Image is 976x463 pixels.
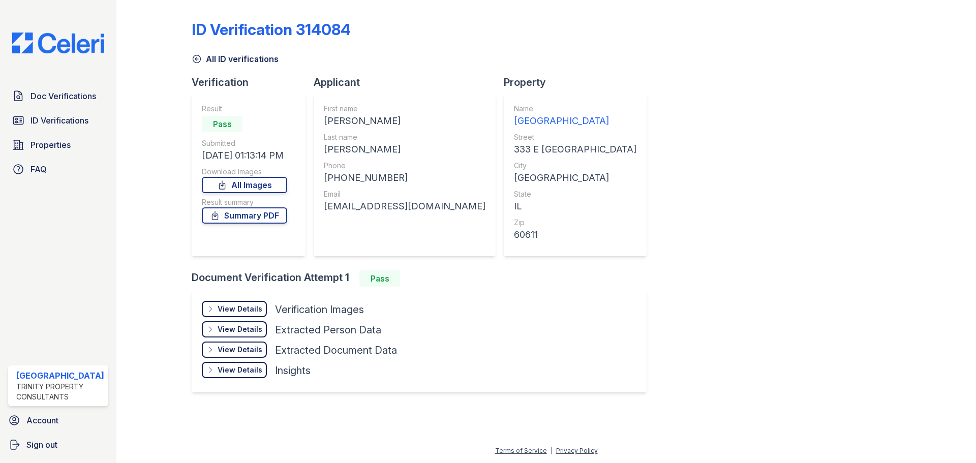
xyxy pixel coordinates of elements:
[495,447,547,454] a: Terms of Service
[324,114,485,128] div: [PERSON_NAME]
[202,116,242,132] div: Pass
[16,382,104,402] div: Trinity Property Consultants
[30,163,47,175] span: FAQ
[314,75,504,89] div: Applicant
[324,171,485,185] div: [PHONE_NUMBER]
[202,104,287,114] div: Result
[202,138,287,148] div: Submitted
[202,207,287,224] a: Summary PDF
[514,142,636,157] div: 333 E [GEOGRAPHIC_DATA]
[504,75,655,89] div: Property
[324,142,485,157] div: [PERSON_NAME]
[192,53,279,65] a: All ID verifications
[324,161,485,171] div: Phone
[275,302,364,317] div: Verification Images
[192,270,655,287] div: Document Verification Attempt 1
[275,363,311,378] div: Insights
[359,270,400,287] div: Pass
[8,110,108,131] a: ID Verifications
[275,343,397,357] div: Extracted Document Data
[26,439,57,451] span: Sign out
[275,323,381,337] div: Extracted Person Data
[8,159,108,179] a: FAQ
[218,365,262,375] div: View Details
[202,197,287,207] div: Result summary
[514,218,636,228] div: Zip
[324,189,485,199] div: Email
[514,104,636,114] div: Name
[514,199,636,213] div: IL
[30,90,96,102] span: Doc Verifications
[192,75,314,89] div: Verification
[30,114,88,127] span: ID Verifications
[324,199,485,213] div: [EMAIL_ADDRESS][DOMAIN_NAME]
[514,161,636,171] div: City
[514,104,636,128] a: Name [GEOGRAPHIC_DATA]
[8,135,108,155] a: Properties
[8,86,108,106] a: Doc Verifications
[514,132,636,142] div: Street
[16,369,104,382] div: [GEOGRAPHIC_DATA]
[202,177,287,193] a: All Images
[551,447,553,454] div: |
[202,167,287,177] div: Download Images
[324,104,485,114] div: First name
[218,324,262,334] div: View Details
[4,33,112,53] img: CE_Logo_Blue-a8612792a0a2168367f1c8372b55b34899dd931a85d93a1a3d3e32e68fde9ad4.png
[324,132,485,142] div: Last name
[514,228,636,242] div: 60611
[4,410,112,430] a: Account
[192,20,351,39] div: ID Verification 314084
[218,345,262,355] div: View Details
[202,148,287,163] div: [DATE] 01:13:14 PM
[556,447,598,454] a: Privacy Policy
[514,114,636,128] div: [GEOGRAPHIC_DATA]
[4,435,112,455] a: Sign out
[514,171,636,185] div: [GEOGRAPHIC_DATA]
[514,189,636,199] div: State
[218,304,262,314] div: View Details
[26,414,58,426] span: Account
[30,139,71,151] span: Properties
